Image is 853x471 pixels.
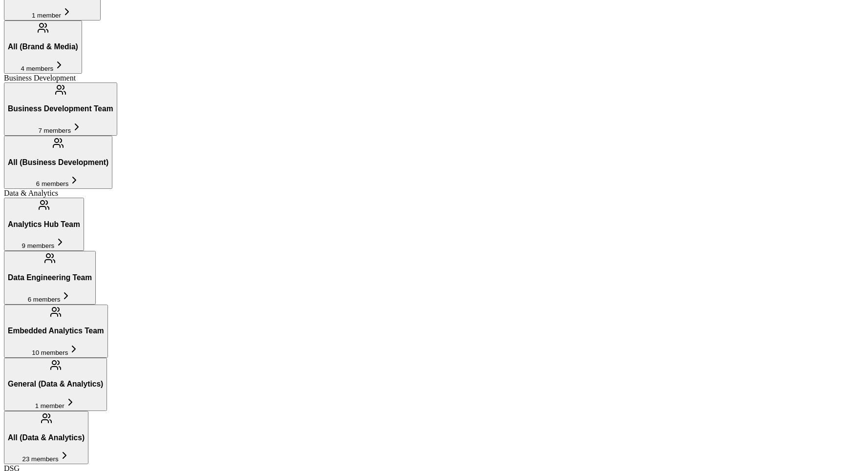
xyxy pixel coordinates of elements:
[22,242,55,249] span: 9 members
[28,296,61,303] span: 6 members
[8,42,78,51] h3: All (Brand & Media)
[8,273,92,282] h3: Data Engineering Team
[4,198,84,251] button: Analytics Hub Team9 members
[4,251,96,304] button: Data Engineering Team6 members
[4,74,76,82] span: Business Development
[4,189,58,197] span: Data & Analytics
[8,380,103,389] h3: General (Data & Analytics)
[8,327,104,335] h3: Embedded Analytics Team
[38,127,71,134] span: 7 members
[32,12,61,19] span: 1 member
[4,82,117,136] button: Business Development Team7 members
[4,305,108,358] button: Embedded Analytics Team10 members
[8,433,85,442] h3: All (Data & Analytics)
[36,180,69,187] span: 6 members
[35,402,64,410] span: 1 member
[4,411,88,464] button: All (Data & Analytics)23 members
[8,220,80,229] h3: Analytics Hub Team
[8,104,113,113] h3: Business Development Team
[21,65,54,72] span: 4 members
[4,358,107,411] button: General (Data & Analytics)1 member
[4,20,82,74] button: All (Brand & Media)4 members
[32,349,68,356] span: 10 members
[4,136,112,189] button: All (Business Development)6 members
[8,158,108,167] h3: All (Business Development)
[22,455,59,463] span: 23 members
